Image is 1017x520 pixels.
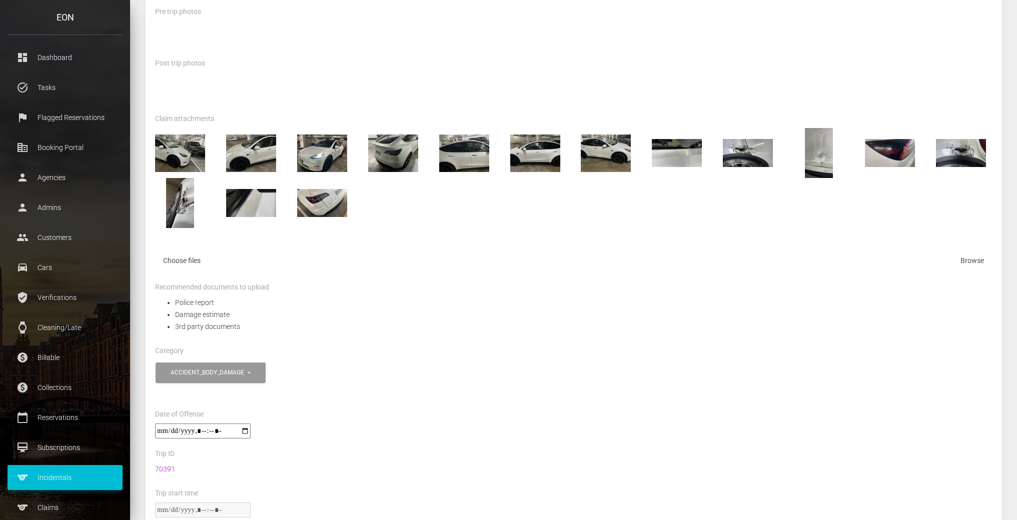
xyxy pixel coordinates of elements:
label: Date of Offense [155,409,204,419]
img: download%20(4).png [226,178,276,228]
label: Pre trip photos [155,7,201,17]
a: corporate_fare Booking Portal [8,135,123,160]
button: accident_body_damage [156,362,266,383]
label: Choose files [155,252,992,272]
a: dashboard Dashboard [8,45,123,70]
img: download%20(1).png [865,128,915,178]
img: damage_photos_78a44d00-fa20-4901-97ca-fd14eec0fef1.jpeg [723,128,773,178]
a: person Admins [8,195,123,220]
a: task_alt Tasks [8,75,123,100]
p: Flagged Reservations [15,110,115,125]
a: drive_eta Cars [8,255,123,280]
img: 3d746e24-8c7a-4fb2-9cfd-477f107cdbff_373E129E-6B75-4599-A41E-8736D79B1CA2_L0_001_1729803943.33774... [226,128,276,178]
img: damage_photos_e6880ddb-9906-48ae-bd61-5de0a2d45dc7.jpeg [794,128,844,178]
label: Post trip photos [155,58,205,68]
img: download%20(3).png [155,178,205,228]
div: accident_body_damage [171,368,246,377]
p: Verifications [15,290,115,305]
label: Recommended documents to upload [155,282,269,292]
img: 5ccc0ab1-1d40-4a86-b644-2eddacd7443b_1EBBD0AB-B22C-4AC4-B958-321CC5B14142_L0_001_1729803912.39094... [439,128,489,178]
p: Cars [15,260,115,275]
p: Cleaning/Late [15,320,115,335]
a: card_membership Subscriptions [8,435,123,460]
a: paid Billable [8,345,123,370]
img: 4e9f02f1-866f-459a-bc3b-a3c55ade8710_530D6E85-2690-4D09-A8E8-8267738FCA97_L0_001_1729803919.27625... [368,128,418,178]
label: Trip start time [155,488,198,498]
p: Claims [15,500,115,515]
p: Booking Portal [15,140,115,155]
p: Admins [15,200,115,215]
p: Billable [15,350,115,365]
a: person Agencies [8,165,123,190]
p: Dashboard [15,50,115,65]
img: download.png [297,178,347,228]
p: Incidentals [15,470,115,485]
a: people Customers [8,225,123,250]
label: Trip ID [155,449,175,459]
p: Tasks [15,80,115,95]
p: Customers [15,230,115,245]
label: Category [155,346,184,356]
a: calendar_today Reservations [8,405,123,430]
label: Claim attachments [155,114,214,124]
p: Reservations [15,410,115,425]
a: sports Claims [8,495,123,520]
p: Agencies [15,170,115,185]
img: download%20(2).png [936,128,986,178]
img: 0b8ce81a-5fa0-4206-8cbd-78368460da03_3F170042-4FF9-41D2-BB08-240B64FB2CDF_L0_001_1729803901.68177... [155,128,205,178]
img: 3e8046a2-fb9f-4a73-9ebe-691a3120cd20_28AACDC3-D287-4EF0-99E4-87E1B93807E7_L0_001_1729803947.49331... [297,128,347,178]
a: flag Flagged Reservations [8,105,123,130]
a: paid Collections [8,375,123,400]
a: verified_user Verifications [8,285,123,310]
a: watch Cleaning/Late [8,315,123,340]
p: Collections [15,380,115,395]
li: Police report [175,296,992,308]
a: sports Incidentals [8,465,123,490]
img: 7c083d24-0830-4660-901d-af43fc6cc1b2_EBEA1531-C77D-4453-9BE8-C896F02B885B_L0_001_1729803908.20621... [581,128,631,178]
img: damage_photos_0d2eeb39-2eac-447e-8c18-1f4c215ade57_800.jpeg [652,128,702,178]
a: 70391 [155,465,175,473]
li: 3rd party documents [175,320,992,332]
img: 05f3916f-aa68-4f59-95af-ce011433b239_B757A5E4-C75F-48B0-8A5A-7B89D692FB0B_L0_001_1729803939.01195... [510,128,560,178]
p: Subscriptions [15,440,115,455]
li: Damage estimate [175,308,992,320]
